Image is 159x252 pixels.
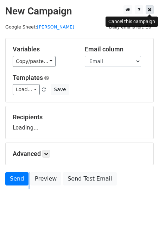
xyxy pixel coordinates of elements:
[5,24,74,30] small: Google Sheet:
[85,45,146,53] h5: Email column
[37,24,74,30] a: [PERSON_NAME]
[13,84,40,95] a: Load...
[13,150,146,158] h5: Advanced
[5,5,154,17] h2: New Campaign
[124,218,159,252] iframe: Chat Widget
[13,45,74,53] h5: Variables
[13,56,56,67] a: Copy/paste...
[106,17,158,27] div: Cancel this campaign
[13,113,146,121] h5: Recipients
[13,113,146,132] div: Loading...
[13,74,43,81] a: Templates
[107,24,154,30] a: Daily emails left: 50
[5,172,28,185] a: Send
[30,172,61,185] a: Preview
[51,84,69,95] button: Save
[63,172,116,185] a: Send Test Email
